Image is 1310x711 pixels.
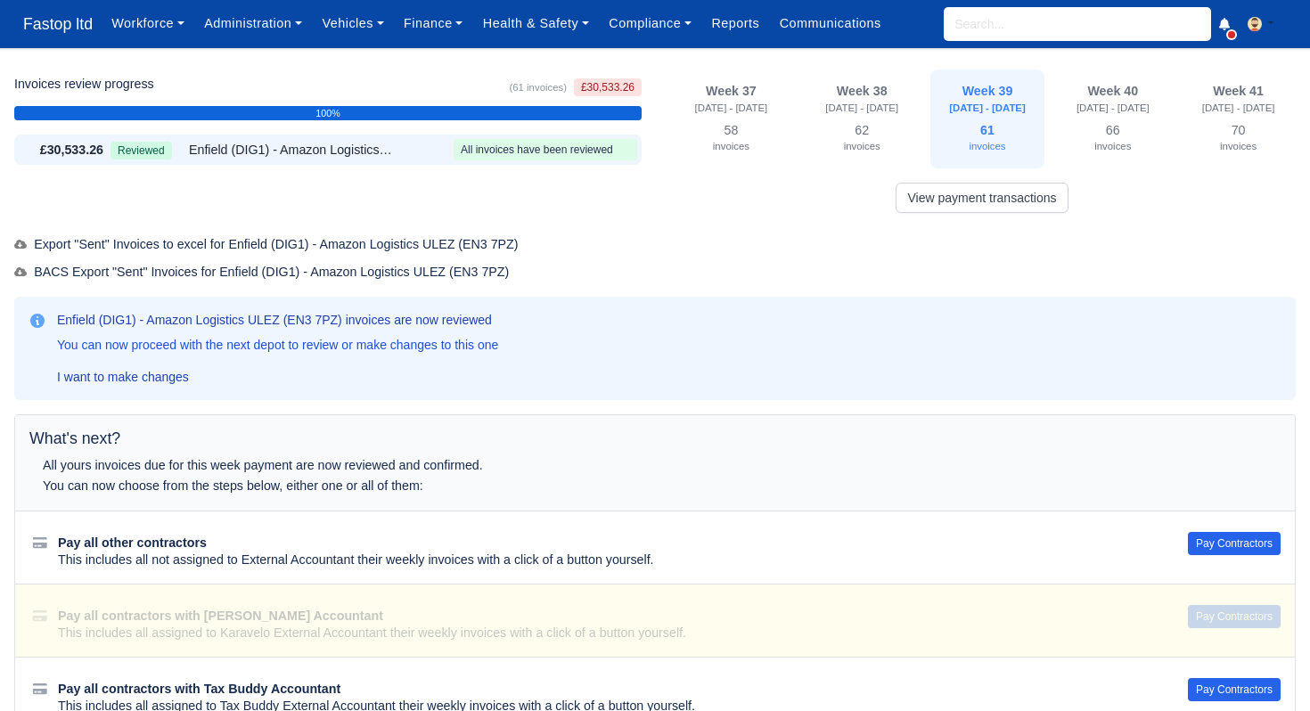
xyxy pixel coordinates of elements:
[941,119,1035,159] div: 61
[949,102,1026,113] small: [DATE] - [DATE]
[701,6,769,41] a: Reports
[194,6,312,41] a: Administration
[461,143,613,156] span: All invoices have been reviewed
[844,141,880,151] small: invoices
[102,6,194,41] a: Workforce
[14,77,154,92] h6: Invoices review progress
[43,476,954,496] div: You can now choose from the steps below, either one or all of them:
[14,106,642,120] div: 100%
[473,6,600,41] a: Health & Safety
[769,6,891,41] a: Communications
[43,455,954,476] div: All yours invoices due for this week payment are now reviewed and confirmed.
[58,535,1145,552] div: Pay all other contractors
[1077,102,1150,113] small: [DATE] - [DATE]
[713,141,749,151] small: invoices
[695,102,768,113] small: [DATE] - [DATE]
[1220,141,1257,151] small: invoices
[1066,119,1159,159] div: 66
[574,78,642,96] span: £30,533.26
[14,265,509,279] span: BACS Export "Sent" Invoices for Enfield (DIG1) - Amazon Logistics ULEZ (EN3 7PZ)
[29,429,1281,448] h5: What's next?
[679,119,783,159] div: 58
[14,6,102,42] span: Fastop ltd
[1094,141,1131,151] small: invoices
[50,363,196,391] a: I want to make changes
[394,6,473,41] a: Finance
[679,84,783,100] div: Week 37
[1188,532,1281,555] button: Pay Contractors
[1191,84,1285,100] div: Week 41
[58,681,1145,699] div: Pay all contractors with Tax Buddy Accountant
[111,142,172,159] span: Reviewed
[944,7,1211,41] input: Search...
[815,119,909,159] div: 62
[312,6,394,41] a: Vehicles
[189,140,394,160] span: Enfield (DIG1) - Amazon Logistics ULEZ (EN3 7PZ)
[1188,678,1281,701] button: Pay Contractors
[14,7,102,42] a: Fastop ltd
[896,183,1068,213] a: View payment transactions
[1221,625,1310,711] iframe: Chat Widget
[825,102,898,113] small: [DATE] - [DATE]
[599,6,701,41] a: Compliance
[941,84,1035,100] div: Week 39
[1191,119,1285,159] div: 70
[18,140,103,160] div: £30,533.26
[57,311,498,329] h3: Enfield (DIG1) - Amazon Logistics ULEZ (EN3 7PZ) invoices are now reviewed
[1066,84,1159,100] div: Week 40
[14,237,519,251] span: Export "Sent" Invoices to excel for Enfield (DIG1) - Amazon Logistics ULEZ (EN3 7PZ)
[1202,102,1275,113] small: [DATE] - [DATE]
[509,82,566,93] small: (61 invoices)
[57,336,498,354] p: You can now proceed with the next depot to review or make changes to this one
[58,552,1145,569] div: This includes all not assigned to External Accountant their weekly invoices with a click of a but...
[815,84,909,100] div: Week 38
[969,141,1005,151] small: invoices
